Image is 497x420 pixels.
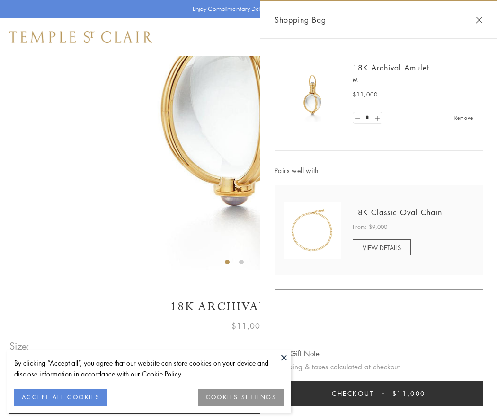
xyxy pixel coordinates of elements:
[353,207,442,218] a: 18K Classic Oval Chain
[284,66,341,123] img: 18K Archival Amulet
[476,17,483,24] button: Close Shopping Bag
[363,243,401,252] span: VIEW DETAILS
[14,358,284,379] div: By clicking “Accept all”, you agree that our website can store cookies on your device and disclos...
[372,112,382,124] a: Set quantity to 2
[198,389,284,406] button: COOKIES SETTINGS
[9,298,488,315] h1: 18K Archival Amulet
[353,112,363,124] a: Set quantity to 0
[353,76,473,85] p: M
[275,381,483,406] button: Checkout $11,000
[332,388,374,399] span: Checkout
[275,361,483,373] p: Shipping & taxes calculated at checkout
[454,113,473,123] a: Remove
[9,31,152,43] img: Temple St. Clair
[231,320,266,332] span: $11,000
[193,4,300,14] p: Enjoy Complimentary Delivery & Returns
[392,388,426,399] span: $11,000
[14,389,107,406] button: ACCEPT ALL COOKIES
[353,90,378,99] span: $11,000
[275,348,319,359] button: Add Gift Note
[275,14,326,26] span: Shopping Bag
[353,239,411,255] a: VIEW DETAILS
[275,165,483,176] span: Pairs well with
[9,338,30,354] span: Size:
[353,222,387,232] span: From: $9,000
[284,202,341,259] img: N88865-OV18
[353,62,429,73] a: 18K Archival Amulet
